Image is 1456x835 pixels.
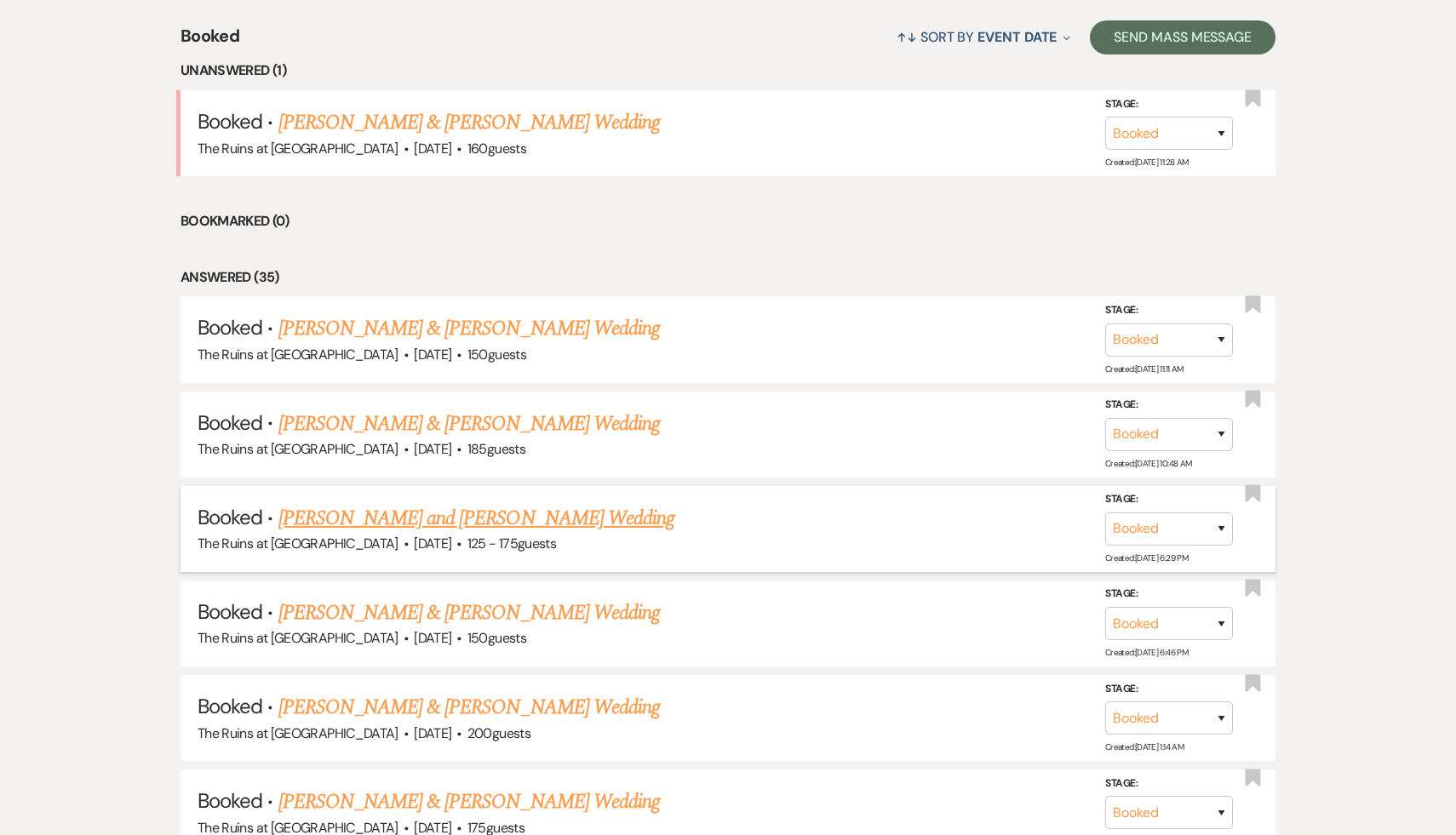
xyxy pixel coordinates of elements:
li: Unanswered (1) [181,60,1275,82]
span: Created: [DATE] 11:28 AM [1105,157,1188,168]
label: Stage: [1105,680,1233,699]
span: The Ruins at [GEOGRAPHIC_DATA] [198,140,398,157]
a: [PERSON_NAME] & [PERSON_NAME] Wedding [278,409,660,439]
span: Booked [181,23,239,60]
span: 160 guests [467,140,526,157]
span: Created: [DATE] 1:14 AM [1105,741,1184,752]
span: Created: [DATE] 10:48 AM [1105,458,1191,469]
span: Created: [DATE] 11:11 AM [1105,363,1183,374]
li: Bookmarked (0) [181,210,1275,232]
span: Booked [198,314,262,340]
span: Event Date [977,28,1057,46]
span: The Ruins at [GEOGRAPHIC_DATA] [198,629,398,647]
span: The Ruins at [GEOGRAPHIC_DATA] [198,346,398,363]
span: [DATE] [414,140,451,157]
label: Stage: [1105,775,1233,793]
label: Stage: [1105,396,1233,415]
li: Answered (35) [181,266,1275,289]
span: 185 guests [467,440,525,458]
span: Booked [198,504,262,530]
span: Booked [198,108,262,134]
span: The Ruins at [GEOGRAPHIC_DATA] [198,440,398,458]
a: [PERSON_NAME] & [PERSON_NAME] Wedding [278,786,660,817]
label: Stage: [1105,94,1233,113]
button: Send Mass Message [1090,20,1275,54]
span: Booked [198,598,262,625]
label: Stage: [1105,585,1233,603]
span: 150 guests [467,629,526,647]
span: Booked [198,409,262,436]
span: Created: [DATE] 6:46 PM [1105,647,1188,658]
span: 200 guests [467,724,530,742]
span: [DATE] [414,346,451,363]
span: 125 - 175 guests [467,535,556,552]
span: [DATE] [414,440,451,458]
a: [PERSON_NAME] & [PERSON_NAME] Wedding [278,107,660,138]
span: Booked [198,693,262,719]
a: [PERSON_NAME] and [PERSON_NAME] Wedding [278,503,675,534]
span: The Ruins at [GEOGRAPHIC_DATA] [198,535,398,552]
a: [PERSON_NAME] & [PERSON_NAME] Wedding [278,692,660,723]
span: The Ruins at [GEOGRAPHIC_DATA] [198,724,398,742]
button: Sort By Event Date [890,14,1077,60]
span: ↑↓ [897,28,917,46]
label: Stage: [1105,301,1233,320]
a: [PERSON_NAME] & [PERSON_NAME] Wedding [278,598,660,628]
span: [DATE] [414,535,451,552]
span: 150 guests [467,346,526,363]
span: [DATE] [414,629,451,647]
span: [DATE] [414,724,451,742]
a: [PERSON_NAME] & [PERSON_NAME] Wedding [278,313,660,344]
label: Stage: [1105,490,1233,509]
span: Booked [198,787,262,814]
span: Created: [DATE] 6:29 PM [1105,552,1188,563]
